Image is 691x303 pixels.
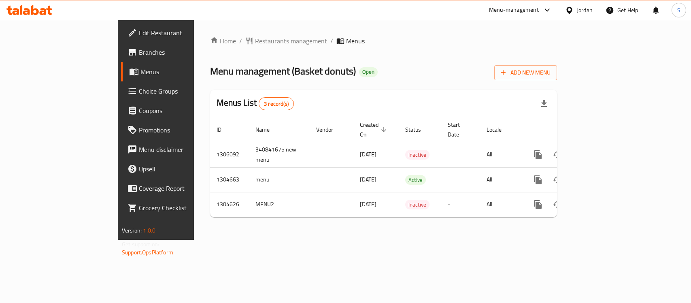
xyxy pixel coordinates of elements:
[448,120,470,139] span: Start Date
[501,68,551,78] span: Add New Menu
[259,100,293,108] span: 3 record(s)
[330,36,333,46] li: /
[239,36,242,46] li: /
[139,125,227,135] span: Promotions
[139,164,227,174] span: Upsell
[139,203,227,213] span: Grocery Checklist
[121,23,233,43] a: Edit Restaurant
[143,225,155,236] span: 1.0.0
[210,36,557,46] nav: breadcrumb
[217,97,294,110] h2: Menus List
[528,170,548,190] button: more
[360,120,389,139] span: Created On
[139,184,227,193] span: Coverage Report
[139,86,227,96] span: Choice Groups
[249,167,310,192] td: menu
[548,170,567,190] button: Change Status
[441,192,480,217] td: -
[441,167,480,192] td: -
[346,36,365,46] span: Menus
[217,125,232,134] span: ID
[210,117,612,217] table: enhanced table
[577,6,593,15] div: Jordan
[487,125,512,134] span: Locale
[122,239,159,250] span: Get support on:
[405,200,429,209] span: Inactive
[489,5,539,15] div: Menu-management
[245,36,327,46] a: Restaurants management
[359,67,378,77] div: Open
[249,192,310,217] td: MENU2
[316,125,344,134] span: Vendor
[121,198,233,218] a: Grocery Checklist
[121,62,233,81] a: Menus
[441,142,480,167] td: -
[494,65,557,80] button: Add New Menu
[677,6,680,15] span: S
[360,149,376,160] span: [DATE]
[259,97,294,110] div: Total records count
[210,62,356,80] span: Menu management ( Basket donuts )
[405,175,426,185] span: Active
[528,145,548,164] button: more
[534,94,554,113] div: Export file
[255,36,327,46] span: Restaurants management
[121,159,233,179] a: Upsell
[405,125,432,134] span: Status
[139,145,227,154] span: Menu disclaimer
[121,140,233,159] a: Menu disclaimer
[255,125,280,134] span: Name
[548,195,567,214] button: Change Status
[139,47,227,57] span: Branches
[480,167,522,192] td: All
[548,145,567,164] button: Change Status
[139,106,227,115] span: Coupons
[249,142,310,167] td: 340841675 new menu
[121,43,233,62] a: Branches
[122,225,142,236] span: Version:
[480,192,522,217] td: All
[121,101,233,120] a: Coupons
[528,195,548,214] button: more
[360,174,376,185] span: [DATE]
[480,142,522,167] td: All
[121,81,233,101] a: Choice Groups
[360,199,376,209] span: [DATE]
[140,67,227,77] span: Menus
[522,117,612,142] th: Actions
[122,247,173,258] a: Support.OpsPlatform
[359,68,378,75] span: Open
[139,28,227,38] span: Edit Restaurant
[405,150,429,160] span: Inactive
[121,179,233,198] a: Coverage Report
[121,120,233,140] a: Promotions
